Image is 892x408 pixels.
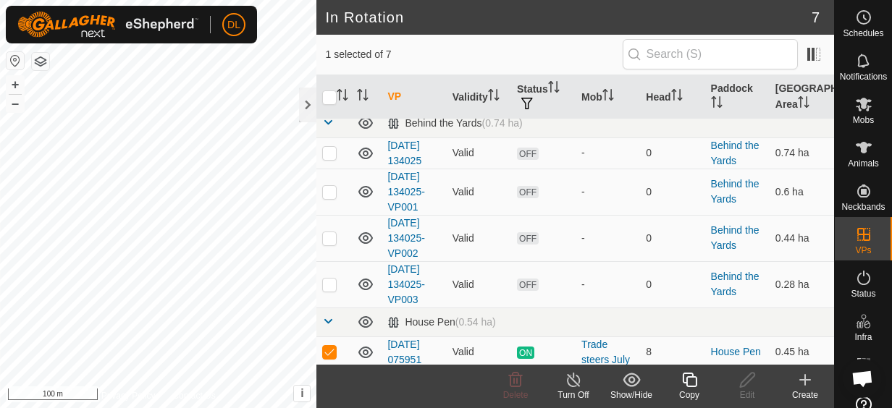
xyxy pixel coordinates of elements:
td: Valid [447,137,511,169]
div: Trade steers July [581,337,634,367]
button: i [294,386,310,401]
th: [GEOGRAPHIC_DATA] Area [770,75,834,119]
td: 0.74 ha [770,137,834,169]
h2: In Rotation [325,9,811,26]
td: 0.45 ha [770,336,834,367]
input: Search (S) [623,39,798,69]
span: Notifications [840,72,887,81]
td: 0.6 ha [770,169,834,215]
th: Status [511,75,576,119]
p-sorticon: Activate to sort [488,91,500,103]
a: Behind the Yards [711,178,760,205]
span: (0.74 ha) [482,117,523,129]
div: Create [776,388,834,401]
span: Neckbands [841,203,885,211]
td: 0.44 ha [770,215,834,261]
span: Infra [854,333,872,341]
span: Heatmap [846,376,881,385]
button: Reset Map [7,52,24,69]
th: Paddock [705,75,770,119]
td: 0.28 ha [770,261,834,307]
p-sorticon: Activate to sort [798,98,809,110]
span: OFF [517,232,539,245]
button: + [7,76,24,93]
td: 8 [640,336,704,367]
div: Copy [660,388,718,401]
p-sorticon: Activate to sort [711,98,723,110]
div: - [581,184,634,200]
a: Behind the Yards [711,271,760,297]
a: [DATE] 134025-VP003 [387,263,424,305]
td: 0 [640,169,704,215]
div: Open chat [843,359,882,398]
span: i [300,387,303,399]
td: 0 [640,137,704,169]
span: ON [517,347,534,359]
div: - [581,277,634,292]
p-sorticon: Activate to sort [337,91,348,103]
div: - [581,231,634,246]
img: Gallagher Logo [17,12,198,38]
th: Head [640,75,704,119]
span: VPs [855,246,871,255]
a: Privacy Policy [101,389,156,402]
p-sorticon: Activate to sort [602,91,614,103]
div: Show/Hide [602,388,660,401]
span: Mobs [853,116,874,124]
button: – [7,95,24,112]
a: House Pen [711,346,761,357]
div: Edit [718,388,776,401]
a: [DATE] 075951 [387,339,421,365]
td: 0 [640,215,704,261]
span: Status [851,289,875,298]
div: Turn Off [544,388,602,401]
a: [DATE] 134025-VP002 [387,217,424,259]
span: (0.54 ha) [455,316,496,328]
a: [DATE] 134025-VP001 [387,171,424,213]
div: Behind the Yards [387,117,522,129]
p-sorticon: Activate to sort [671,91,683,103]
span: OFF [517,186,539,198]
span: DL [227,17,240,33]
td: Valid [447,169,511,215]
td: Valid [447,215,511,261]
td: Valid [447,336,511,367]
p-sorticon: Activate to sort [548,83,560,95]
span: Delete [503,390,529,400]
td: 0 [640,261,704,307]
span: 1 selected of 7 [325,47,622,62]
a: [DATE] 134025 [387,140,421,166]
p-sorticon: Activate to sort [357,91,369,103]
td: Valid [447,261,511,307]
span: Animals [848,159,879,168]
th: VP [382,75,446,119]
span: 7 [812,7,820,28]
div: - [581,145,634,161]
a: Behind the Yards [711,140,760,166]
th: Validity [447,75,511,119]
span: Schedules [843,29,883,38]
th: Mob [576,75,640,119]
span: OFF [517,279,539,291]
a: Contact Us [172,389,215,402]
a: Behind the Yards [711,224,760,251]
span: OFF [517,148,539,160]
button: Map Layers [32,53,49,70]
div: House Pen [387,316,495,328]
